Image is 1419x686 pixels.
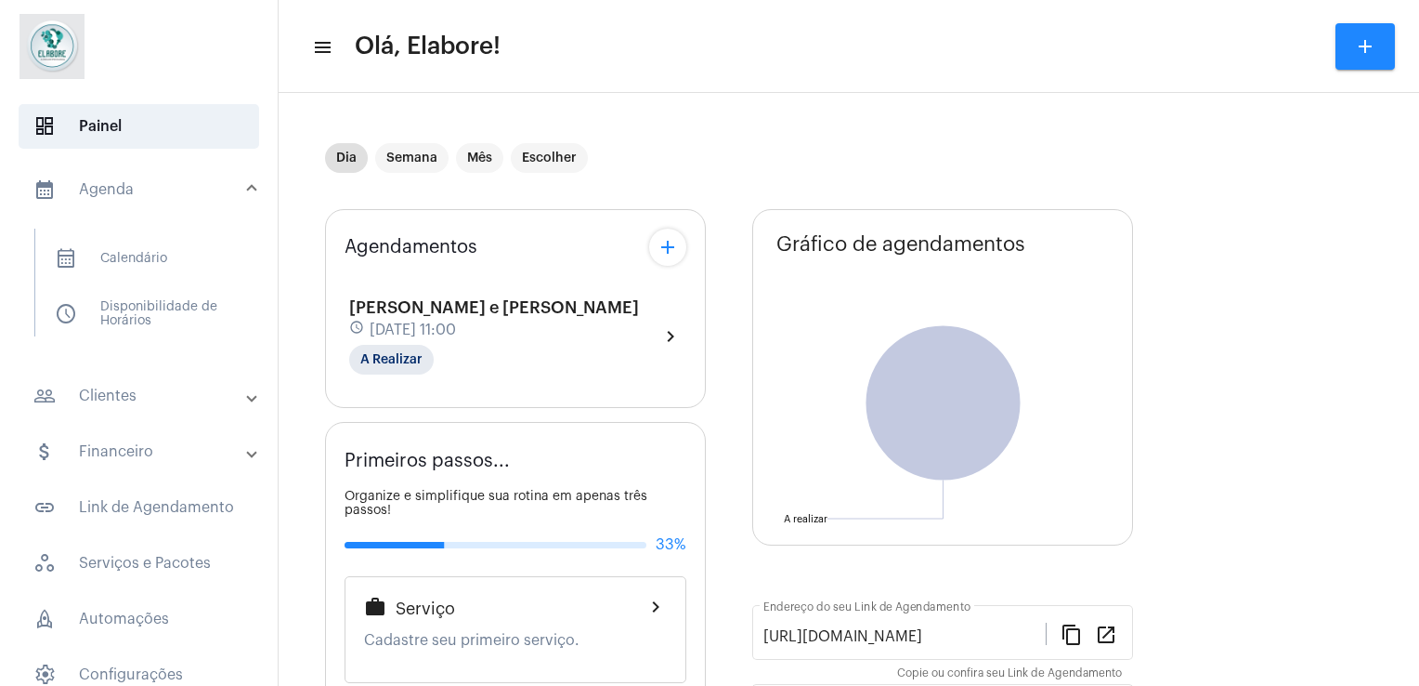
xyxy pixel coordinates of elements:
mat-chip: Dia [325,143,368,173]
mat-icon: work [364,596,386,618]
span: Serviço [396,600,455,618]
span: sidenav icon [33,608,56,630]
mat-icon: chevron_right [659,325,682,348]
span: Link de Agendamento [19,485,259,530]
mat-icon: sidenav icon [33,441,56,463]
mat-chip: Mês [456,143,503,173]
mat-icon: sidenav icon [312,36,331,59]
span: Disponibilidade de Horários [40,292,236,336]
span: Serviços e Pacotes [19,541,259,586]
mat-icon: sidenav icon [33,385,56,407]
span: Primeiros passos... [345,451,510,471]
mat-panel-title: Financeiro [33,441,248,463]
span: [DATE] 11:00 [370,322,456,338]
span: 33% [656,536,686,553]
span: Calendário [40,236,236,281]
mat-panel-title: Agenda [33,178,248,201]
span: sidenav icon [33,115,56,138]
span: Olá, Elabore! [355,32,501,61]
div: sidenav iconAgenda [11,219,278,363]
mat-chip: Escolher [511,143,588,173]
mat-expansion-panel-header: sidenav iconFinanceiro [11,429,278,474]
img: 4c6856f8-84c7-1050-da6c-cc5081a5dbaf.jpg [15,9,89,84]
mat-expansion-panel-header: sidenav iconAgenda [11,160,278,219]
span: sidenav icon [33,552,56,574]
mat-chip: A Realizar [349,345,434,375]
span: Agendamentos [345,237,477,257]
span: Organize e simplifique sua rotina em apenas três passos! [345,490,647,517]
span: sidenav icon [55,303,77,325]
mat-icon: add [657,236,679,258]
mat-icon: open_in_new [1095,623,1117,645]
mat-chip: Semana [375,143,449,173]
mat-hint: Copie ou confira seu Link de Agendamento [897,667,1122,680]
mat-panel-title: Clientes [33,385,248,407]
text: A realizar [784,514,827,524]
span: sidenav icon [33,664,56,686]
mat-icon: chevron_right [644,596,667,618]
span: sidenav icon [55,247,77,270]
mat-icon: schedule [349,320,366,340]
span: [PERSON_NAME] e [PERSON_NAME] [349,299,639,316]
p: Cadastre seu primeiro serviço. [364,632,667,649]
mat-icon: sidenav icon [33,178,56,201]
input: Link [763,628,1046,645]
mat-icon: content_copy [1061,623,1083,645]
mat-icon: add [1354,35,1376,58]
span: Painel [19,104,259,149]
mat-expansion-panel-header: sidenav iconClientes [11,374,278,418]
span: Automações [19,597,259,641]
mat-icon: sidenav icon [33,496,56,519]
span: Gráfico de agendamentos [776,233,1025,256]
